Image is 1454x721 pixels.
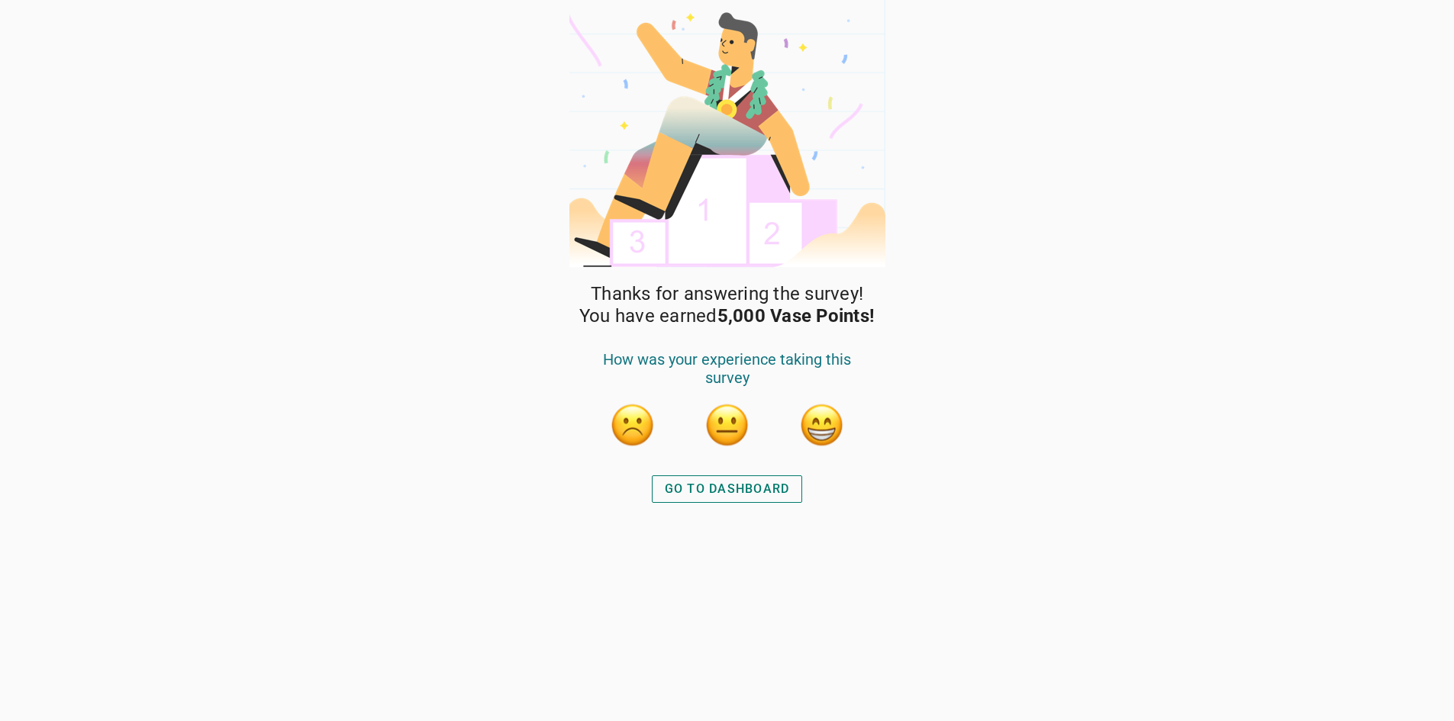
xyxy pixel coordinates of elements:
span: You have earned [579,305,875,327]
button: GO TO DASHBOARD [652,475,803,503]
div: How was your experience taking this survey [585,350,869,402]
strong: 5,000 Vase Points! [717,305,875,327]
div: GO TO DASHBOARD [665,480,790,498]
span: Thanks for answering the survey! [591,283,863,305]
